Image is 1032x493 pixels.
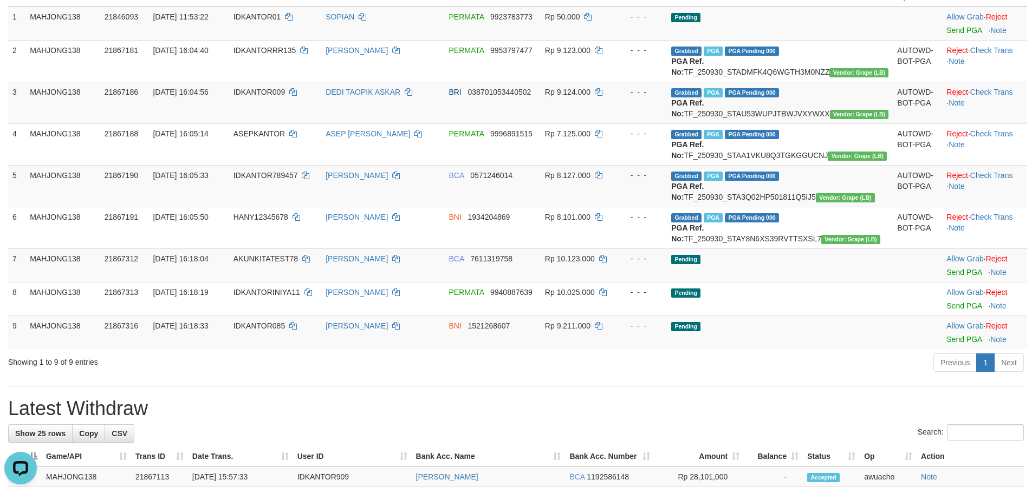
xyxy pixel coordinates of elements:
[671,172,702,181] span: Grabbed
[990,301,1007,310] a: Note
[725,88,779,97] span: PGA Pending
[153,12,208,21] span: [DATE] 11:53:22
[8,123,25,165] td: 4
[105,254,138,263] span: 21867312
[8,282,25,315] td: 8
[946,213,968,221] a: Reject
[946,301,982,310] a: Send PGA
[704,172,723,181] span: Marked by awuacho
[970,213,1013,221] a: Check Trans
[105,213,138,221] span: 21867191
[25,40,100,82] td: MAHJONG138
[667,82,893,123] td: TF_250930_STAU53WUPJTBWJVXYWXX
[671,255,700,264] span: Pending
[293,466,412,487] td: IDKANTOR909
[105,46,138,55] span: 21867181
[8,352,422,367] div: Showing 1 to 9 of 9 entries
[470,254,512,263] span: Copy 7611319758 to clipboard
[671,288,700,298] span: Pending
[893,40,942,82] td: AUTOWD-BOT-PGA
[671,13,700,22] span: Pending
[933,353,977,372] a: Previous
[233,12,281,21] span: IDKANTOR01
[619,11,663,22] div: - - -
[8,398,1024,419] h1: Latest Withdraw
[947,424,1024,441] input: Search:
[490,12,533,21] span: Copy 9923783773 to clipboard
[8,207,25,248] td: 6
[468,88,531,96] span: Copy 038701053440502 to clipboard
[671,57,704,76] b: PGA Ref. No:
[188,466,293,487] td: [DATE] 15:57:33
[105,288,138,297] span: 21867313
[153,129,208,138] span: [DATE] 16:05:14
[816,193,875,202] span: Vendor URL: https://dashboard.q2checkout.com/secure
[986,288,1008,297] a: Reject
[326,288,388,297] a: [PERSON_NAME]
[326,12,354,21] a: SOPIAN
[105,129,138,138] span: 21867188
[545,88,590,96] span: Rp 9.124.000
[619,45,663,56] div: - - -
[949,140,965,149] a: Note
[449,321,461,330] span: BNI
[449,254,464,263] span: BCA
[725,130,779,139] span: PGA Pending
[545,254,595,263] span: Rp 10.123.000
[25,165,100,207] td: MAHJONG138
[667,123,893,165] td: TF_250930_STAA1VKU8Q3TGKGGUCNJ
[449,171,464,180] span: BCA
[105,88,138,96] span: 21867186
[970,171,1013,180] a: Check Trans
[25,82,100,123] td: MAHJONG138
[72,424,105,443] a: Copy
[416,472,478,481] a: [PERSON_NAME]
[619,320,663,331] div: - - -
[8,6,25,41] td: 1
[79,429,98,438] span: Copy
[490,129,533,138] span: Copy 9996891515 to clipboard
[326,171,388,180] a: [PERSON_NAME]
[942,82,1027,123] td: · ·
[671,140,704,160] b: PGA Ref. No:
[449,46,484,55] span: PERMATA
[807,473,840,482] span: Accepted
[8,165,25,207] td: 5
[860,446,917,466] th: Op: activate to sort column ascending
[326,88,400,96] a: DEDI TAOPIK ASKAR
[153,88,208,96] span: [DATE] 16:04:56
[946,335,982,344] a: Send PGA
[725,47,779,56] span: PGA Pending
[326,321,388,330] a: [PERSON_NAME]
[970,129,1013,138] a: Check Trans
[946,171,968,180] a: Reject
[565,446,654,466] th: Bank Acc. Number: activate to sort column ascending
[569,472,585,481] span: BCA
[667,40,893,82] td: TF_250930_STADMFK4Q6WGTH3M0NZZ
[545,129,590,138] span: Rp 7.125.000
[654,466,744,487] td: Rp 28,101,000
[942,282,1027,315] td: ·
[893,207,942,248] td: AUTOWD-BOT-PGA
[8,40,25,82] td: 2
[233,46,296,55] span: IDKANTORRR135
[986,321,1008,330] a: Reject
[42,466,131,487] td: MAHJONG138
[449,12,484,21] span: PERMATA
[233,129,285,138] span: ASEPKANTOR
[946,268,982,277] a: Send PGA
[667,207,893,248] td: TF_250930_STAY8N6XS39RVTTSXSL7
[153,321,208,330] span: [DATE] 16:18:33
[545,321,590,330] span: Rp 9.211.000
[25,315,100,349] td: MAHJONG138
[545,171,590,180] span: Rp 8.127.000
[587,472,629,481] span: Copy 1192586148 to clipboard
[619,287,663,298] div: - - -
[671,224,704,243] b: PGA Ref. No:
[946,88,968,96] a: Reject
[942,40,1027,82] td: · ·
[949,57,965,65] a: Note
[946,12,985,21] span: ·
[545,46,590,55] span: Rp 9.123.000
[725,213,779,222] span: PGA Pending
